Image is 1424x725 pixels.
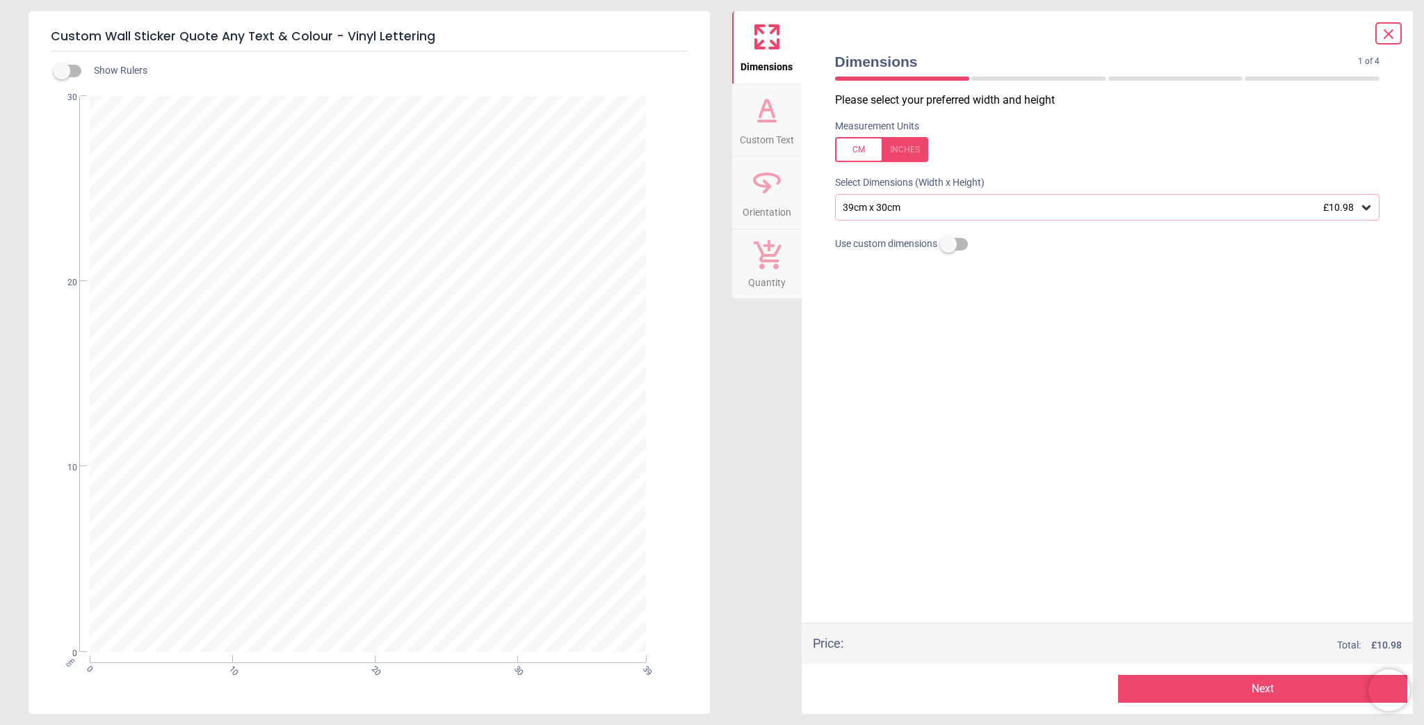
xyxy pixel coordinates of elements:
[1358,56,1379,67] span: 1 of 4
[748,269,786,290] span: Quantity
[824,176,985,190] label: Select Dimensions (Width x Height)
[1371,639,1402,653] span: £
[732,11,802,83] button: Dimensions
[51,92,77,104] span: 30
[732,84,802,157] button: Custom Text
[51,22,688,51] h5: Custom Wall Sticker Quote Any Text & Colour - Vinyl Lettering
[835,51,1359,72] span: Dimensions
[743,199,791,220] span: Orientation
[1377,639,1402,651] span: 10.98
[835,93,1391,108] p: Please select your preferred width and height
[1118,675,1407,703] button: Next
[732,157,802,229] button: Orientation
[864,639,1402,653] div: Total:
[741,54,793,74] span: Dimensions
[1323,202,1354,213] span: £10.98
[740,127,794,148] span: Custom Text
[813,635,843,652] div: Price :
[62,63,710,79] div: Show Rulers
[841,202,1360,214] div: 39cm x 30cm
[835,120,919,134] label: Measurement Units
[1368,669,1410,711] iframe: Brevo live chat
[835,237,937,251] span: Use custom dimensions
[732,230,802,299] button: Quantity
